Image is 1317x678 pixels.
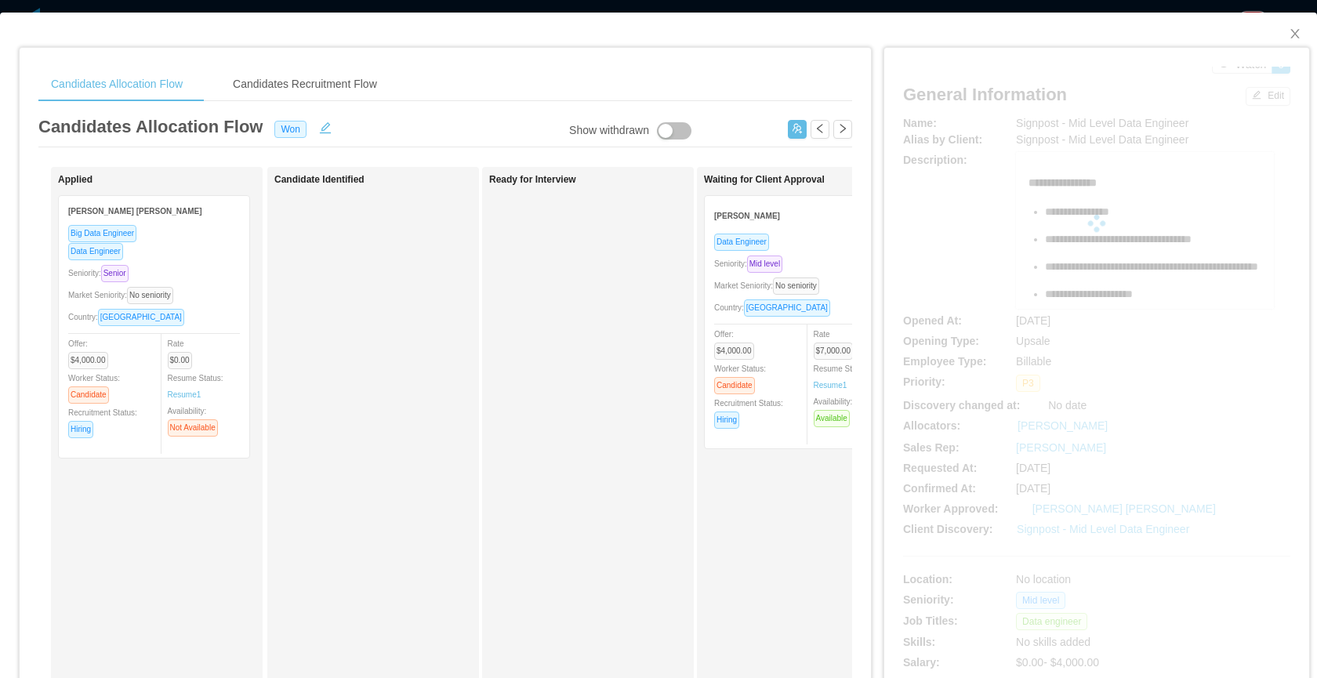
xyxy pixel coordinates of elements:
button: icon: left [811,120,829,139]
span: Market Seniority: [714,281,825,290]
span: $0.00 [168,352,192,369]
span: Candidate [714,377,755,394]
span: $4,000.00 [714,343,754,360]
span: Data Engineer [68,243,123,260]
span: Won [274,121,306,138]
span: Candidate [68,386,109,404]
article: Candidates Allocation Flow [38,114,263,140]
h1: Ready for Interview [489,174,709,186]
a: Resume1 [168,389,201,401]
span: Rate [814,330,860,355]
div: Candidates Allocation Flow [38,67,195,102]
span: No seniority [773,277,819,295]
span: Recruitment Status: [714,399,783,424]
span: $7,000.00 [814,343,854,360]
span: Offer: [714,330,760,355]
span: $4,000.00 [68,352,108,369]
span: Market Seniority: [68,291,180,299]
span: Hiring [68,421,93,438]
h1: Applied [58,174,278,186]
strong: [PERSON_NAME] [714,212,780,220]
span: Country: [714,303,836,312]
span: Data Engineer [714,234,769,251]
span: Seniority: [68,269,135,277]
div: Candidates Recruitment Flow [220,67,390,102]
span: Recruitment Status: [68,408,137,433]
span: Hiring [714,412,739,429]
span: Offer: [68,339,114,364]
span: Available [814,410,850,427]
span: Resume Status: [168,374,223,399]
span: [GEOGRAPHIC_DATA] [744,299,830,317]
button: Close [1273,13,1317,56]
span: Not Available [168,419,218,437]
span: [GEOGRAPHIC_DATA] [98,309,184,326]
span: Worker Status: [714,364,766,390]
span: Country: [68,313,190,321]
span: Availability: [168,407,224,432]
i: icon: close [1289,27,1301,40]
h1: Candidate Identified [274,174,494,186]
a: Resume1 [814,379,847,391]
button: icon: usergroup-add [788,120,807,139]
div: Show withdrawn [569,122,649,140]
strong: [PERSON_NAME] [PERSON_NAME] [68,207,202,216]
span: Worker Status: [68,374,120,399]
span: Big Data Engineer [68,225,136,242]
h1: Waiting for Client Approval [704,174,923,186]
span: Rate [168,339,198,364]
span: Availability: [814,397,856,422]
span: No seniority [127,287,173,304]
span: Mid level [747,256,782,273]
span: Resume Status: [814,364,869,390]
span: Senior [101,265,129,282]
span: Seniority: [714,259,789,268]
button: icon: edit [313,118,338,134]
button: icon: right [833,120,852,139]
